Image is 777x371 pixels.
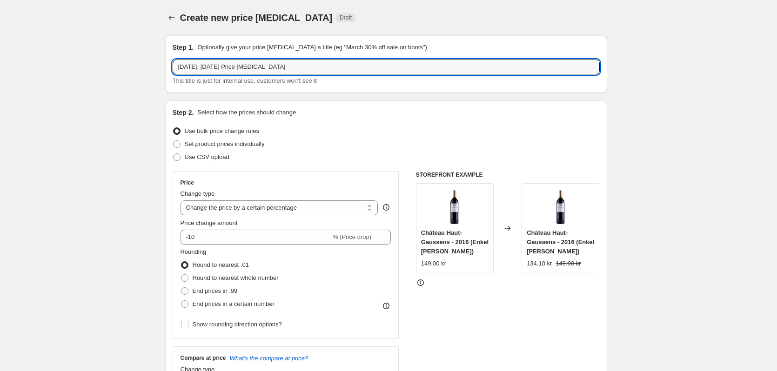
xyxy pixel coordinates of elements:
[173,108,194,117] h2: Step 2.
[421,259,446,268] div: 149.00 kr
[165,11,178,24] button: Price change jobs
[193,274,279,281] span: Round to nearest whole number
[421,229,489,255] span: Château Haut-Gaussens - 2016 (Enkel [PERSON_NAME])
[527,229,594,255] span: Château Haut-Gaussens - 2016 (Enkel [PERSON_NAME])
[181,219,238,226] span: Price change amount
[382,203,391,212] div: help
[173,60,600,74] input: 30% off holiday sale
[556,259,581,268] strike: 149.00 kr
[527,259,552,268] div: 134.10 kr
[181,179,194,186] h3: Price
[340,14,352,21] span: Draft
[181,354,226,362] h3: Compare at price
[193,287,238,294] span: End prices in .99
[230,355,308,362] button: What's the compare at price?
[181,248,207,255] span: Rounding
[197,43,427,52] p: Optionally give your price [MEDICAL_DATA] a title (eg "March 30% off sale on boots")
[193,321,282,328] span: Show rounding direction options?
[197,108,296,117] p: Select how the prices should change
[416,171,600,179] h6: STOREFRONT EXAMPLE
[173,43,194,52] h2: Step 1.
[193,300,275,307] span: End prices in a certain number
[173,77,317,84] span: This title is just for internal use, customers won't see it
[436,188,473,225] img: ChateauHaut-Gaussens-2016_vh0488_80x.jpg
[185,153,229,160] span: Use CSV upload
[181,230,331,245] input: -15
[542,188,579,225] img: ChateauHaut-Gaussens-2016_vh0488_80x.jpg
[180,13,333,23] span: Create new price [MEDICAL_DATA]
[185,140,265,147] span: Set product prices individually
[193,261,249,268] span: Round to nearest .01
[333,233,371,240] span: % (Price drop)
[181,190,215,197] span: Change type
[185,127,259,134] span: Use bulk price change rules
